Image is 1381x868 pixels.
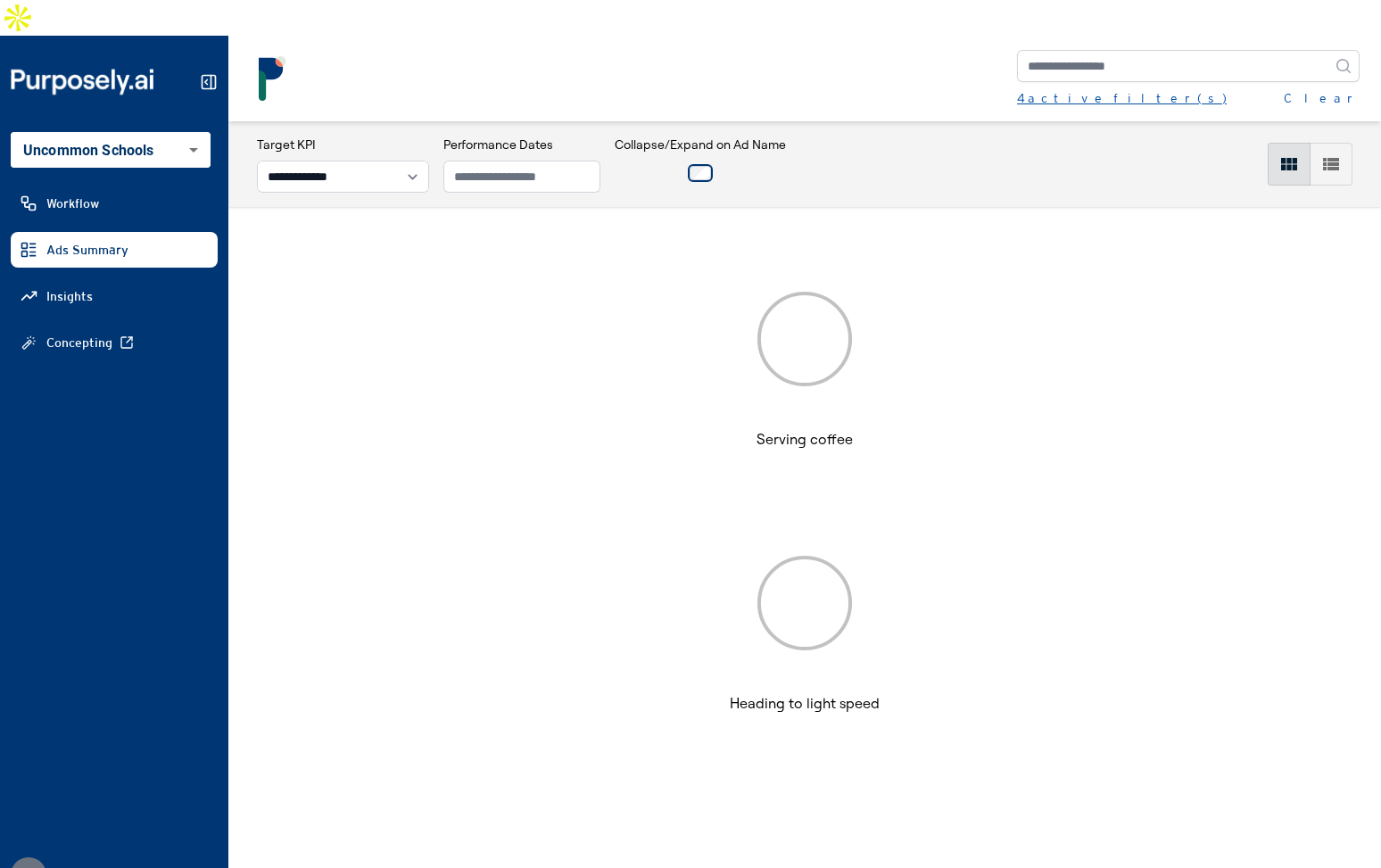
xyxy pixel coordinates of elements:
[1017,89,1227,107] button: 4active filter(s)
[11,132,211,168] div: Uncommon Schools
[250,56,294,101] img: logo
[11,186,218,221] a: Workflow
[46,241,128,259] span: Ads Summary
[1017,89,1227,107] div: 4 active filter(s)
[1284,89,1360,107] button: Clear
[11,325,218,360] a: Concepting
[615,136,786,153] h3: Collapse/Expand on Ad Name
[46,287,93,305] span: Insights
[443,136,600,153] h3: Performance Dates
[257,136,429,153] h3: Target KPI
[11,232,218,268] a: Ads Summary
[46,194,99,212] span: Workflow
[11,278,218,314] a: Insights
[46,334,112,351] span: Concepting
